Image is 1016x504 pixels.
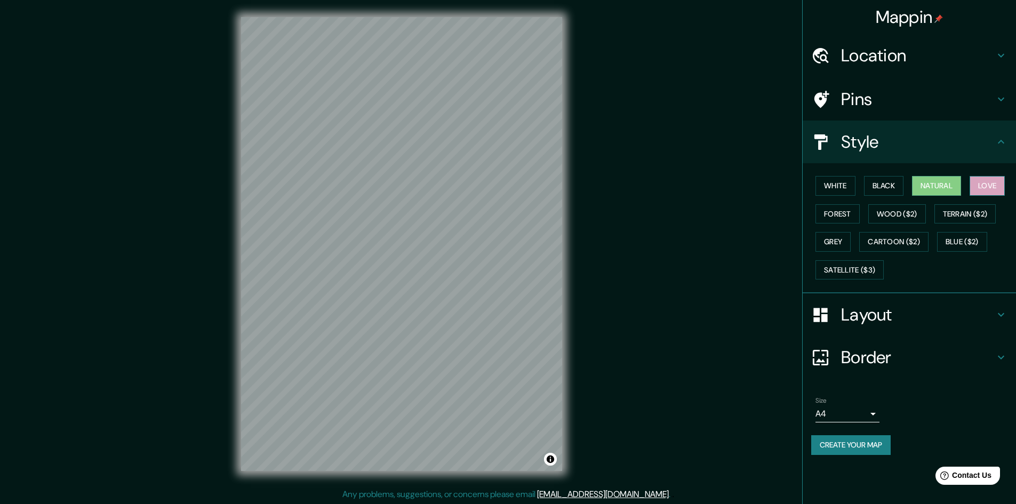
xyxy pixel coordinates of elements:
[912,176,961,196] button: Natural
[970,176,1005,196] button: Love
[670,488,672,501] div: .
[815,405,879,422] div: A4
[841,347,995,368] h4: Border
[803,293,1016,336] div: Layout
[921,462,1004,492] iframe: Help widget launcher
[864,176,904,196] button: Black
[868,204,926,224] button: Wood ($2)
[803,336,1016,379] div: Border
[342,488,670,501] p: Any problems, suggestions, or concerns please email .
[815,204,860,224] button: Forest
[859,232,929,252] button: Cartoon ($2)
[815,396,827,405] label: Size
[815,176,855,196] button: White
[815,232,851,252] button: Grey
[937,232,987,252] button: Blue ($2)
[815,260,884,280] button: Satellite ($3)
[803,78,1016,121] div: Pins
[934,204,996,224] button: Terrain ($2)
[803,34,1016,77] div: Location
[876,6,943,28] h4: Mappin
[934,14,943,23] img: pin-icon.png
[841,89,995,110] h4: Pins
[841,131,995,153] h4: Style
[537,489,669,500] a: [EMAIL_ADDRESS][DOMAIN_NAME]
[544,453,557,466] button: Toggle attribution
[803,121,1016,163] div: Style
[811,435,891,455] button: Create your map
[672,488,674,501] div: .
[241,17,562,471] canvas: Map
[841,45,995,66] h4: Location
[841,304,995,325] h4: Layout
